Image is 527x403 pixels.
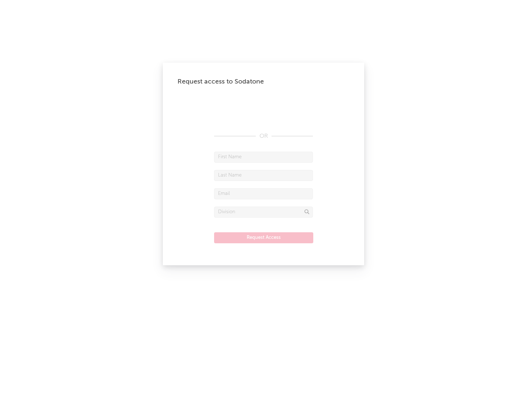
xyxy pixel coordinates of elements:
input: Last Name [214,170,313,181]
div: OR [214,132,313,141]
input: First Name [214,152,313,163]
input: Email [214,188,313,199]
button: Request Access [214,232,313,243]
input: Division [214,207,313,218]
div: Request access to Sodatone [177,77,350,86]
